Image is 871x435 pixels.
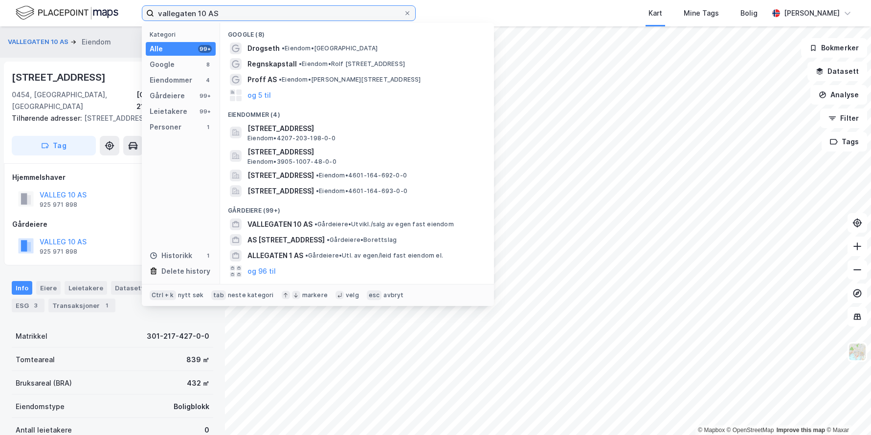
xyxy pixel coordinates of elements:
span: Gårdeiere • Borettslag [327,236,397,244]
div: Leietakere [65,281,107,295]
span: Eiendom • [GEOGRAPHIC_DATA] [282,44,378,52]
div: Eiendomstype [16,401,65,413]
div: Kontrollprogram for chat [822,388,871,435]
div: Hjemmelshaver [12,172,213,183]
div: Eiendom [82,36,111,48]
span: VALLEGATEN 10 AS [247,218,313,230]
div: Datasett [111,281,148,295]
span: [STREET_ADDRESS] [247,185,314,197]
div: Ctrl + k [150,290,176,300]
button: Analyse [810,85,867,105]
button: Bokmerker [801,38,867,58]
span: • [316,187,319,195]
div: Gårdeiere [150,90,185,102]
div: 4 [204,76,212,84]
span: ALLEGATEN 1 AS [247,250,303,261]
button: Tags [822,132,867,152]
div: tab [211,290,226,300]
button: Tag [12,136,96,155]
div: 925 971 898 [40,201,77,209]
div: [PERSON_NAME] [784,7,840,19]
div: 8 [204,61,212,68]
span: • [299,60,302,67]
div: Kart [648,7,662,19]
div: 301-217-427-0-0 [147,330,209,342]
div: Eiendommer [150,74,192,86]
div: 0454, [GEOGRAPHIC_DATA], [GEOGRAPHIC_DATA] [12,89,136,112]
div: Google [150,59,175,70]
div: Boligblokk [174,401,209,413]
span: Drogseth [247,43,280,54]
a: Mapbox [698,427,725,434]
div: 925 971 898 [40,248,77,256]
button: VALLEGATEN 10 AS [8,37,70,47]
input: Søk på adresse, matrikkel, gårdeiere, leietakere eller personer [154,6,403,21]
button: og 96 til [247,265,276,277]
div: Leietakere [150,106,187,117]
div: neste kategori [228,291,274,299]
div: esc [367,290,382,300]
iframe: Chat Widget [822,388,871,435]
span: • [305,252,308,259]
span: Gårdeiere • Utl. av egen/leid fast eiendom el. [305,252,443,260]
div: markere [302,291,328,299]
div: Personer [150,121,181,133]
button: Datasett [807,62,867,81]
div: Leietakere (99+) [220,279,494,297]
div: Historikk [150,250,192,261]
div: Bolig [740,7,758,19]
div: 99+ [198,108,212,115]
div: [STREET_ADDRESS] [12,112,205,124]
div: Mine Tags [684,7,719,19]
button: og 5 til [247,89,271,101]
span: Proff AS [247,74,277,86]
span: • [314,220,317,228]
span: [STREET_ADDRESS] [247,123,482,134]
span: Eiendom • 4207-203-198-0-0 [247,134,335,142]
div: avbryt [383,291,403,299]
span: [STREET_ADDRESS] [247,170,314,181]
div: Info [12,281,32,295]
div: Tomteareal [16,354,55,366]
div: Matrikkel [16,330,47,342]
div: Google (8) [220,23,494,41]
div: Eiendommer (4) [220,103,494,121]
a: Improve this map [777,427,825,434]
img: logo.f888ab2527a4732fd821a326f86c7f29.svg [16,4,118,22]
div: 99+ [198,45,212,53]
img: Z [848,343,867,361]
span: Eiendom • 4601-164-693-0-0 [316,187,407,195]
div: [GEOGRAPHIC_DATA], 217/427 [136,89,213,112]
a: OpenStreetMap [727,427,774,434]
div: 3 [31,301,41,310]
div: Bruksareal (BRA) [16,377,72,389]
span: • [316,172,319,179]
span: Tilhørende adresser: [12,114,84,122]
span: Eiendom • 3905-1007-48-0-0 [247,158,336,166]
span: • [327,236,330,243]
div: Gårdeiere [12,218,213,230]
div: 839 ㎡ [186,354,209,366]
div: Transaksjoner [48,299,115,312]
div: Eiere [36,281,61,295]
span: • [279,76,282,83]
span: Eiendom • Rolf [STREET_ADDRESS] [299,60,405,68]
div: ESG [12,299,45,312]
div: 99+ [198,92,212,100]
div: velg [346,291,359,299]
div: Delete history [161,265,210,277]
span: AS [STREET_ADDRESS] [247,234,325,246]
div: Gårdeiere (99+) [220,199,494,217]
button: Filter [820,109,867,128]
div: [STREET_ADDRESS] [12,69,108,85]
div: 1 [204,123,212,131]
div: 1 [204,252,212,260]
div: Kategori [150,31,216,38]
div: 432 ㎡ [187,377,209,389]
span: Regnskapstall [247,58,297,70]
span: [STREET_ADDRESS] [247,146,482,158]
span: Eiendom • [PERSON_NAME][STREET_ADDRESS] [279,76,421,84]
span: Gårdeiere • Utvikl./salg av egen fast eiendom [314,220,454,228]
div: nytt søk [178,291,204,299]
div: Alle [150,43,163,55]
